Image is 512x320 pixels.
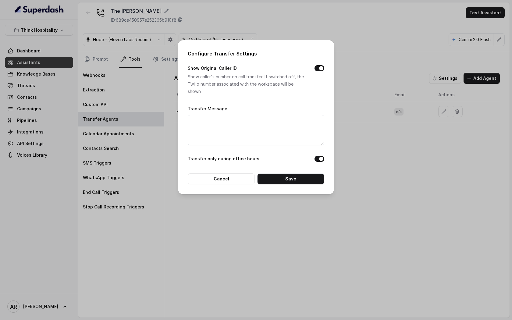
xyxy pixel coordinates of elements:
[188,65,237,72] label: Show Original Caller ID
[188,173,255,184] button: Cancel
[188,50,324,57] h2: Configure Transfer Settings
[188,73,305,95] p: Show caller's number on call transfer. If switched off, the Twilio number associated with the wor...
[188,155,259,162] label: Transfer only during office hours
[257,173,324,184] button: Save
[188,106,227,111] label: Transfer Message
